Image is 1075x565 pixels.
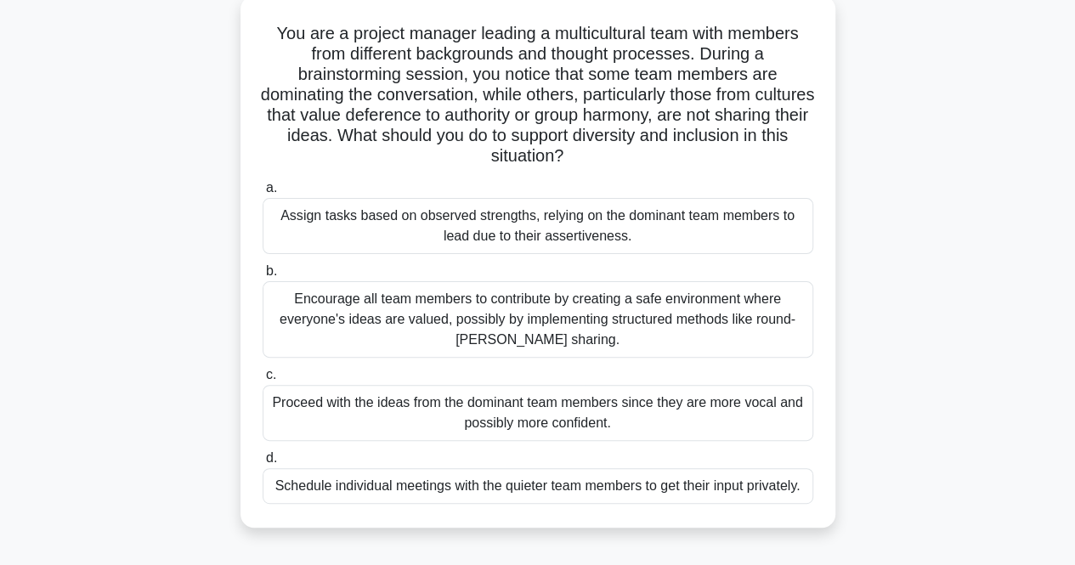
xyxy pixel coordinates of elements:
span: b. [266,263,277,278]
span: d. [266,450,277,465]
div: Schedule individual meetings with the quieter team members to get their input privately. [263,468,813,504]
h5: You are a project manager leading a multicultural team with members from different backgrounds an... [261,23,815,167]
span: a. [266,180,277,195]
div: Assign tasks based on observed strengths, relying on the dominant team members to lead due to the... [263,198,813,254]
div: Proceed with the ideas from the dominant team members since they are more vocal and possibly more... [263,385,813,441]
div: Encourage all team members to contribute by creating a safe environment where everyone's ideas ar... [263,281,813,358]
span: c. [266,367,276,381]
